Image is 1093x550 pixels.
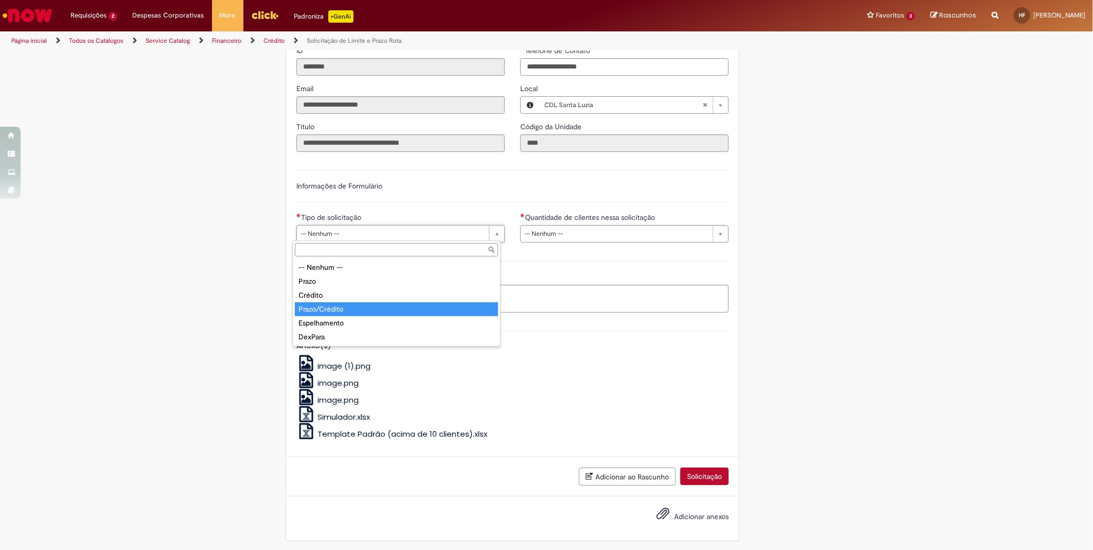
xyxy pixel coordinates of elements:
[295,288,498,302] div: Crédito
[293,259,500,346] ul: Tipo de solicitação
[295,302,498,316] div: Prazo/Crédito
[295,316,498,330] div: Espelhamento
[295,261,498,274] div: -- Nenhum --
[295,330,498,344] div: DexPara
[295,274,498,288] div: Prazo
